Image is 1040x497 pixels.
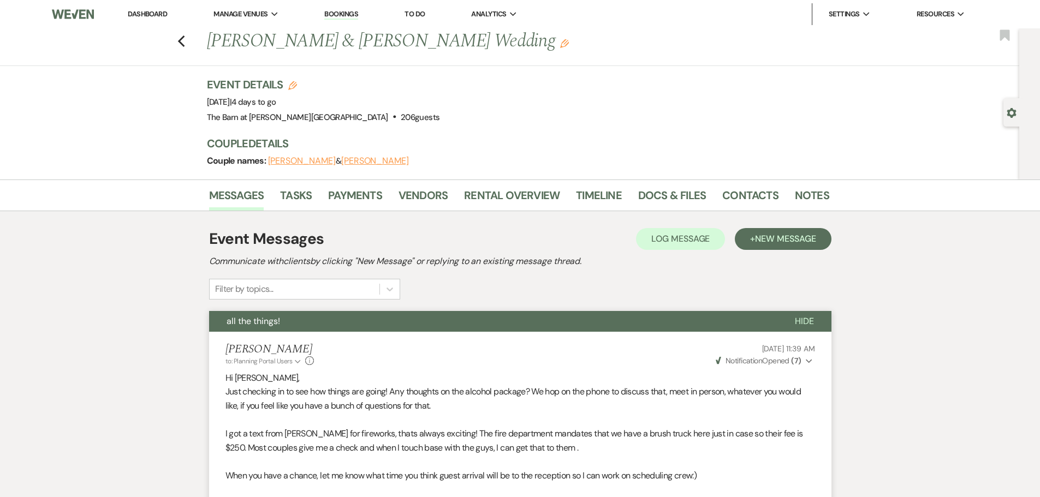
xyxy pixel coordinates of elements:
p: When you have a chance, let me know what time you think guest arrival will be to the reception so... [225,469,815,483]
h2: Communicate with clients by clicking "New Message" or replying to an existing message thread. [209,255,831,268]
a: Payments [328,187,382,211]
div: Filter by topics... [215,283,274,296]
span: Notification [726,356,762,366]
p: I got a text from [PERSON_NAME] for fireworks, thats always exciting! The fire department mandate... [225,427,815,454]
span: [DATE] [207,97,276,107]
button: to: Planning Portal Users [225,356,303,366]
a: Docs & Files [638,187,706,211]
img: Weven Logo [52,3,93,26]
button: Log Message [636,228,725,250]
span: 4 days to go [231,97,276,107]
span: all the things! [227,315,280,327]
h3: Event Details [207,77,440,92]
a: Dashboard [128,9,167,19]
a: Rental Overview [464,187,560,211]
span: to: Planning Portal Users [225,357,293,366]
span: Log Message [651,233,710,244]
button: NotificationOpened (7) [714,355,815,367]
button: Edit [560,38,569,48]
a: Contacts [722,187,778,211]
p: Hi [PERSON_NAME], [225,371,815,385]
p: Just checking in to see how things are going! Any thoughts on the alcohol package? We hop on the ... [225,385,815,412]
span: Hide [795,315,814,327]
a: Tasks [280,187,312,211]
a: Timeline [576,187,622,211]
span: Couple names: [207,155,268,166]
a: Vendors [399,187,448,211]
button: [PERSON_NAME] [341,157,409,165]
span: Manage Venues [213,9,268,20]
a: To Do [405,9,425,19]
button: [PERSON_NAME] [268,157,336,165]
span: Opened [716,356,801,366]
span: [DATE] 11:39 AM [762,344,815,354]
strong: ( 7 ) [791,356,801,366]
button: all the things! [209,311,777,332]
a: Bookings [324,9,358,20]
span: The Barn at [PERSON_NAME][GEOGRAPHIC_DATA] [207,112,388,123]
span: Settings [829,9,860,20]
h5: [PERSON_NAME] [225,343,314,356]
button: Open lead details [1007,107,1017,117]
span: | [230,97,276,107]
span: New Message [755,233,816,244]
button: +New Message [735,228,831,250]
a: Notes [795,187,829,211]
h1: Event Messages [209,227,324,250]
span: Analytics [471,9,506,20]
button: Hide [777,311,831,332]
span: 206 guests [401,112,439,123]
h1: [PERSON_NAME] & [PERSON_NAME] Wedding [207,28,696,55]
h3: Couple Details [207,136,818,151]
span: Resources [917,9,954,20]
a: Messages [209,187,264,211]
span: & [268,155,409,166]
